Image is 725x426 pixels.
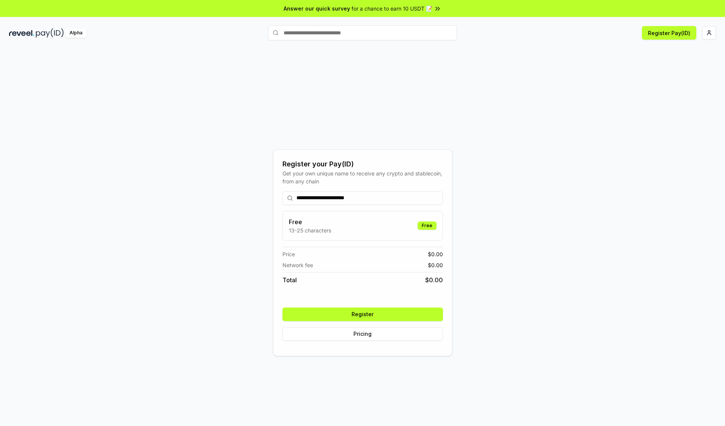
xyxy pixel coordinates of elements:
[282,327,443,341] button: Pricing
[65,28,86,38] div: Alpha
[282,308,443,321] button: Register
[282,159,443,169] div: Register your Pay(ID)
[418,221,437,230] div: Free
[642,26,696,40] button: Register Pay(ID)
[282,261,313,269] span: Network fee
[282,250,295,258] span: Price
[284,5,350,12] span: Answer our quick survey
[282,169,443,185] div: Get your own unique name to receive any crypto and stablecoin, from any chain
[36,28,64,38] img: pay_id
[425,275,443,285] span: $ 0.00
[428,250,443,258] span: $ 0.00
[282,275,297,285] span: Total
[289,226,331,234] p: 13-25 characters
[352,5,432,12] span: for a chance to earn 10 USDT 📝
[289,217,331,226] h3: Free
[428,261,443,269] span: $ 0.00
[9,28,34,38] img: reveel_dark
